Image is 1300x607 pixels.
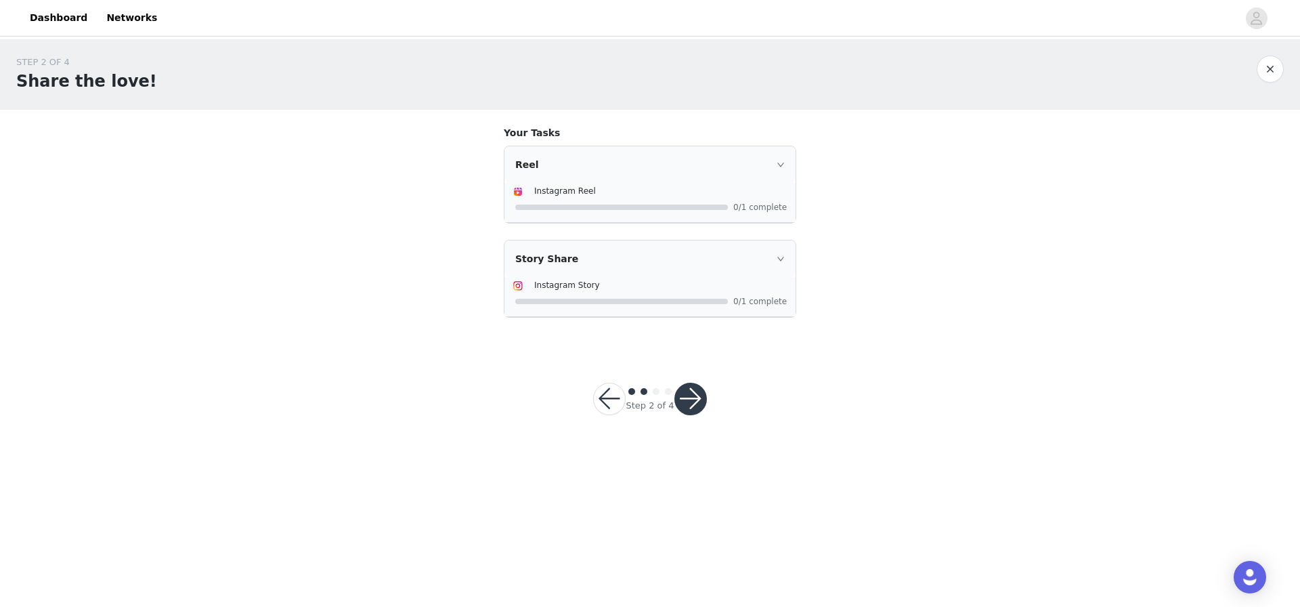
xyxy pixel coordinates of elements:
[513,186,523,197] img: Instagram Reels Icon
[777,161,785,169] i: icon: right
[22,3,95,33] a: Dashboard
[733,203,787,211] span: 0/1 complete
[16,69,157,93] h1: Share the love!
[777,255,785,263] i: icon: right
[504,240,796,277] div: icon: rightStory Share
[504,146,796,183] div: icon: rightReel
[626,399,674,413] div: Step 2 of 4
[1234,561,1266,593] div: Open Intercom Messenger
[513,280,523,291] img: Instagram Icon
[534,280,600,290] span: Instagram Story
[733,297,787,306] span: 0/1 complete
[1250,7,1263,29] div: avatar
[504,126,796,140] h4: Your Tasks
[98,3,165,33] a: Networks
[534,186,596,196] span: Instagram Reel
[16,56,157,69] div: STEP 2 OF 4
